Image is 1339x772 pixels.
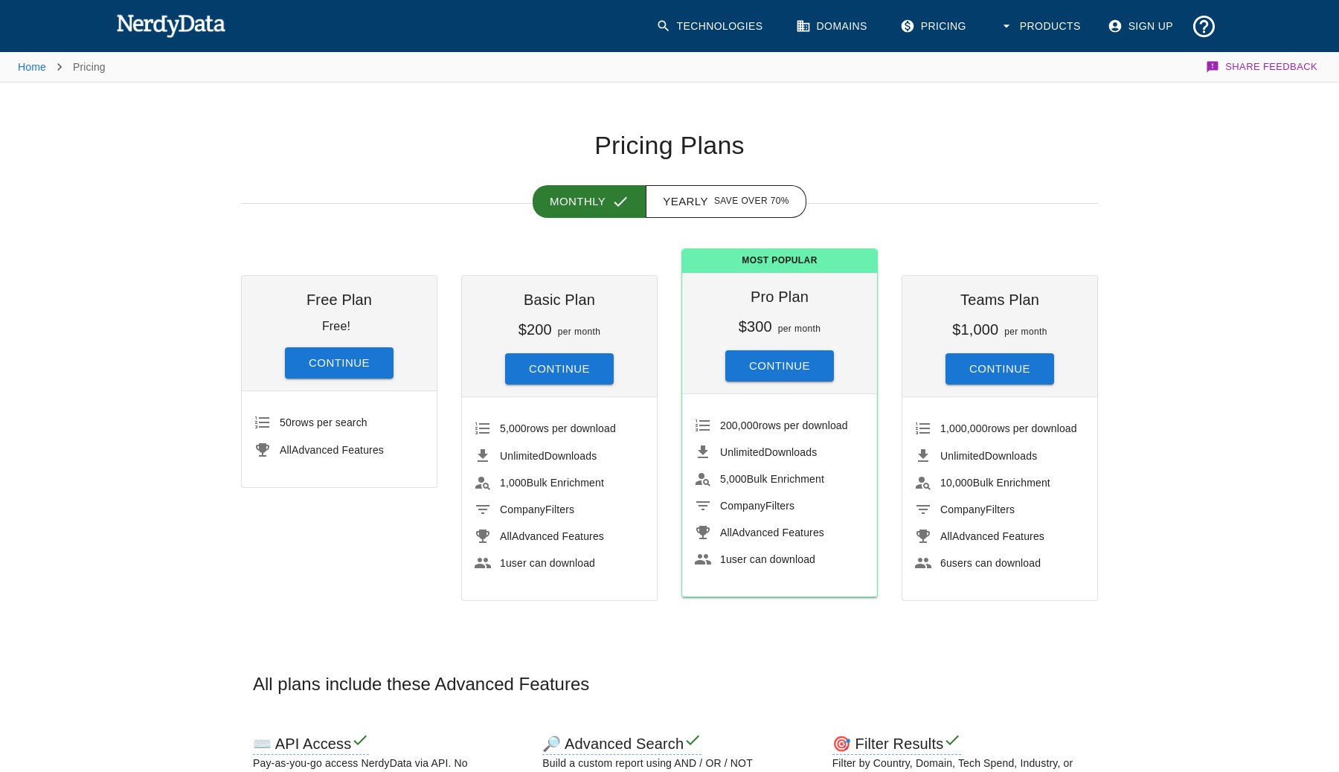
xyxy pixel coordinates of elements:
span: All [940,530,952,542]
span: Downloads [720,446,817,458]
span: All [500,530,512,542]
span: 1 [500,557,506,569]
button: Continue [945,353,1054,385]
span: All [280,444,292,456]
span: Unlimited [500,450,545,462]
button: Products [990,7,1093,45]
span: Unlimited [720,446,765,458]
span: Company [720,500,765,512]
h6: ⌨️ API Access [253,736,369,755]
span: 1,000,000 [940,422,988,434]
span: user can download [720,553,815,565]
a: Technologies [647,7,775,45]
button: Continue [505,353,614,385]
a: Domains [787,7,879,45]
span: Company [940,504,986,515]
h6: Teams Plan [914,288,1085,312]
span: 10,000 [940,477,973,489]
span: rows per search [280,416,367,428]
span: Company [500,504,545,515]
span: per month [558,327,601,337]
p: Free! [322,320,350,332]
p: Pricing [73,59,106,74]
span: All [720,527,732,538]
h6: $200 [518,321,552,338]
h6: $1,000 [952,321,998,338]
span: 1 [720,553,726,565]
h6: $300 [739,318,772,335]
span: Advanced Features [280,444,384,456]
h6: 🔎 Advanced Search [542,736,701,755]
span: Unlimited [940,450,985,462]
h6: Pro Plan [694,285,865,309]
span: 6 [940,557,946,569]
img: NerdyData.com [116,10,225,40]
span: Bulk Enrichment [720,473,824,485]
button: Monthly [533,185,646,218]
a: Pricing [891,7,978,45]
span: 1,000 [500,477,527,489]
span: users can download [940,557,1041,569]
h3: All plans include these Advanced Features [241,672,1098,696]
button: Continue [285,347,394,379]
span: Filters [720,500,794,512]
span: per month [778,324,821,334]
button: Yearly Save over 70% [646,185,806,218]
span: Bulk Enrichment [500,477,604,489]
span: rows per download [500,422,616,434]
span: Downloads [500,450,597,462]
button: Continue [725,350,834,382]
a: Sign Up [1099,7,1185,45]
nav: breadcrumb [18,52,106,82]
span: user can download [500,557,595,569]
button: Support and Documentation [1185,7,1223,45]
a: Home [18,61,46,73]
span: Most Popular [682,249,877,273]
span: rows per download [940,422,1077,434]
span: Downloads [940,450,1037,462]
h1: Pricing Plans [241,130,1098,161]
span: Filters [940,504,1015,515]
span: 5,000 [500,422,527,434]
h6: Free Plan [254,288,425,312]
span: per month [1004,327,1047,337]
span: rows per download [720,419,848,431]
span: 200,000 [720,419,759,431]
span: Bulk Enrichment [940,477,1050,489]
span: 5,000 [720,473,747,485]
span: Filters [500,504,574,515]
span: Advanced Features [940,530,1044,542]
h6: 🎯 Filter Results [832,736,962,755]
h6: Basic Plan [474,288,645,312]
span: 50 [280,416,292,428]
span: Save over 70% [714,194,789,209]
button: Share Feedback [1204,52,1321,82]
span: Advanced Features [500,530,604,542]
span: Advanced Features [720,527,824,538]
